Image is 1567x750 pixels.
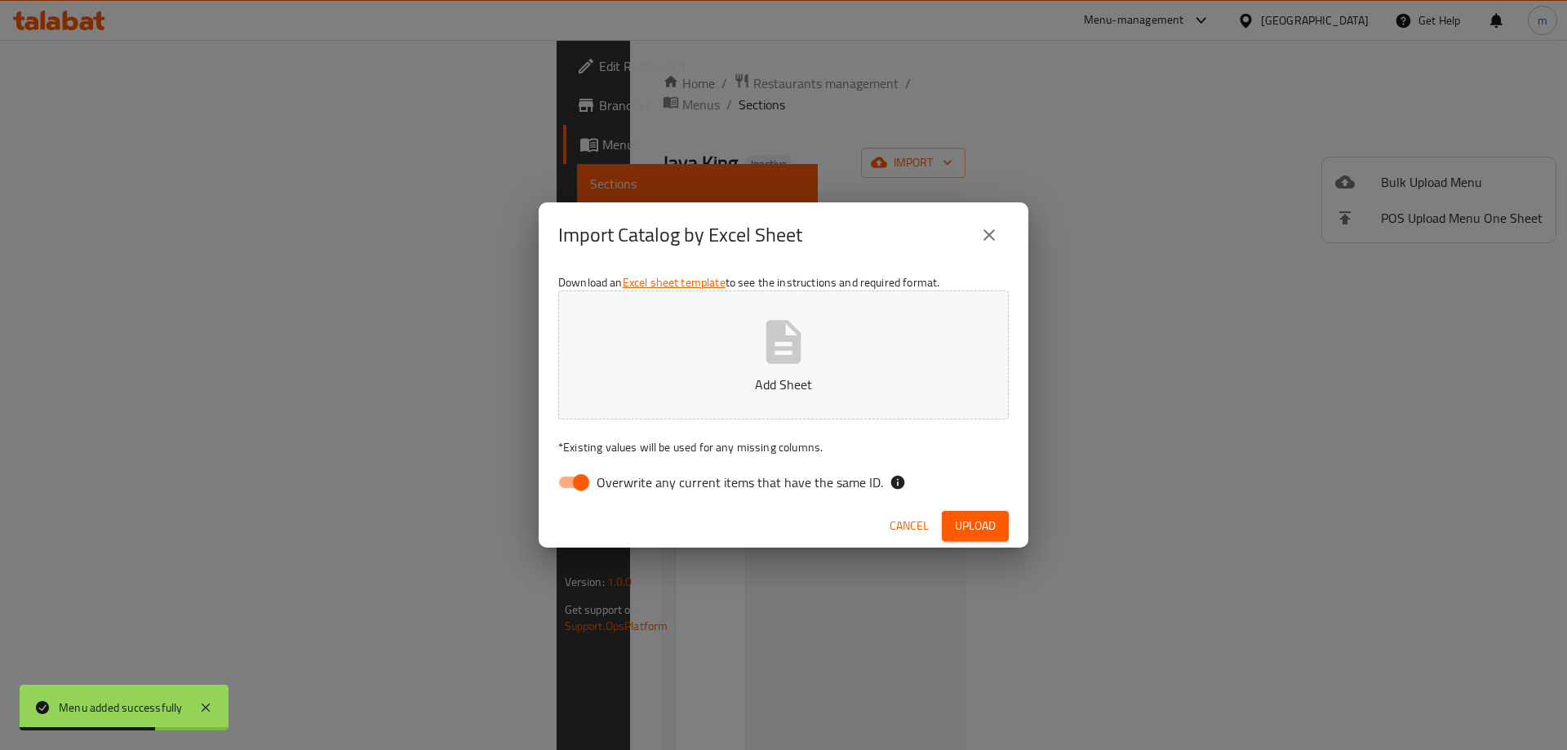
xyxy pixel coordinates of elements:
[890,516,929,536] span: Cancel
[970,215,1009,255] button: close
[942,511,1009,541] button: Upload
[584,375,983,394] p: Add Sheet
[558,291,1009,419] button: Add Sheet
[890,474,906,490] svg: If the overwrite option isn't selected, then the items that match an existing ID will be ignored ...
[955,516,996,536] span: Upload
[59,699,183,717] div: Menu added successfully
[558,222,802,248] h2: Import Catalog by Excel Sheet
[883,511,935,541] button: Cancel
[597,473,883,492] span: Overwrite any current items that have the same ID.
[539,268,1028,504] div: Download an to see the instructions and required format.
[623,272,726,293] a: Excel sheet template
[558,439,1009,455] p: Existing values will be used for any missing columns.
